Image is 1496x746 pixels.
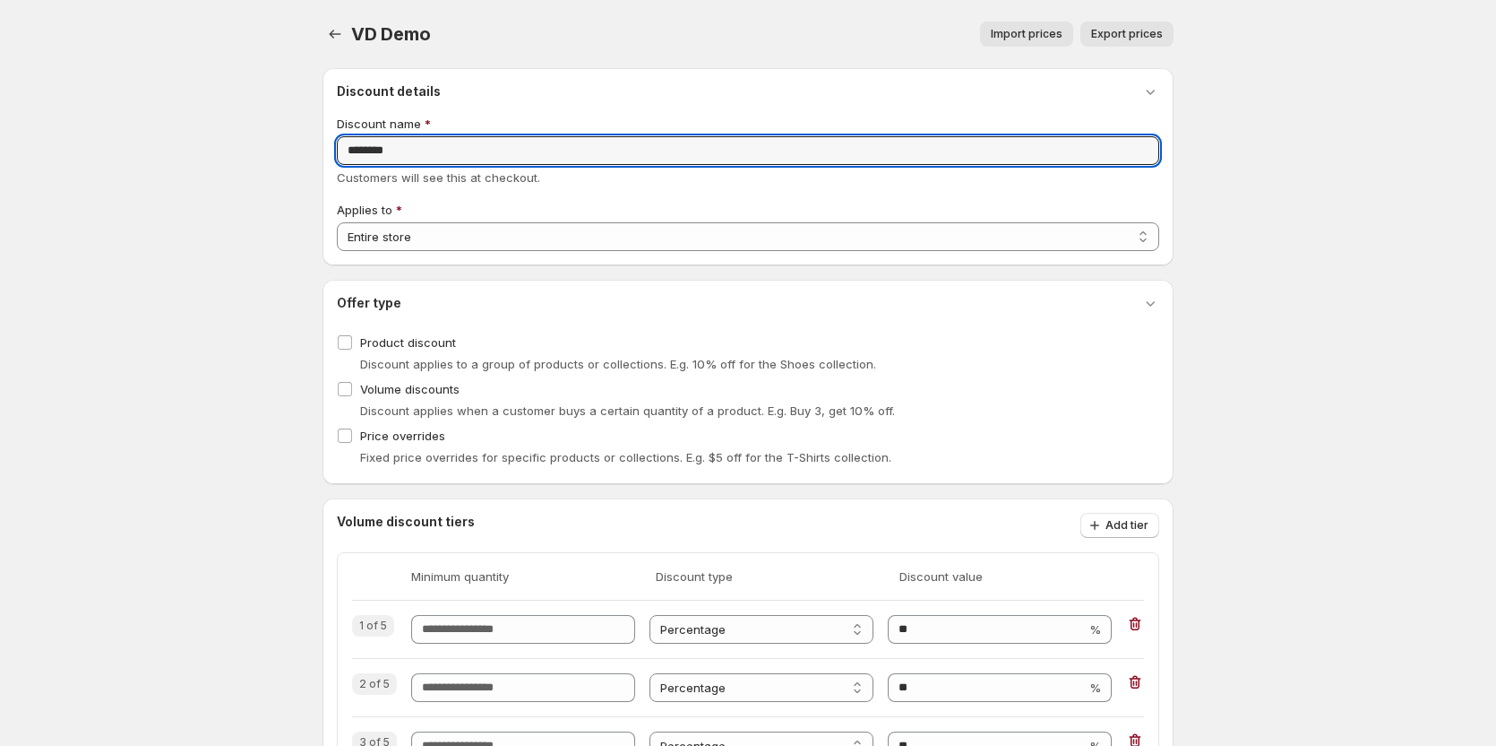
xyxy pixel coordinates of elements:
[337,117,421,131] span: Discount name
[980,22,1073,47] button: Import prices
[351,23,431,45] span: VD Demo
[1091,27,1163,41] span: Export prices
[360,450,891,464] span: Fixed price overrides for specific products or collections. E.g. $5 off for the T-Shirts collection.
[360,382,460,396] span: Volume discounts
[337,203,392,217] span: Applies to
[1089,681,1101,695] span: %
[656,568,886,586] span: Discount type
[359,677,390,691] span: 2 of 5
[360,429,445,443] span: Price overrides
[899,568,1130,586] span: Discount value
[1080,22,1174,47] button: Export prices
[337,170,540,185] span: Customers will see this at checkout.
[360,403,895,418] span: Discount applies when a customer buys a certain quantity of a product. E.g. Buy 3, get 10% off.
[337,82,441,100] h3: Discount details
[991,27,1062,41] span: Import prices
[360,335,456,350] span: Product discount
[1080,513,1159,538] button: Add tier
[411,568,641,586] span: Minimum quantity
[360,357,876,371] span: Discount applies to a group of products or collections. E.g. 10% off for the Shoes collection.
[337,294,401,312] h3: Offer type
[1089,622,1101,637] span: %
[1105,518,1148,533] span: Add tier
[359,619,387,633] span: 1 of 5
[337,513,475,538] h3: Volume discount tiers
